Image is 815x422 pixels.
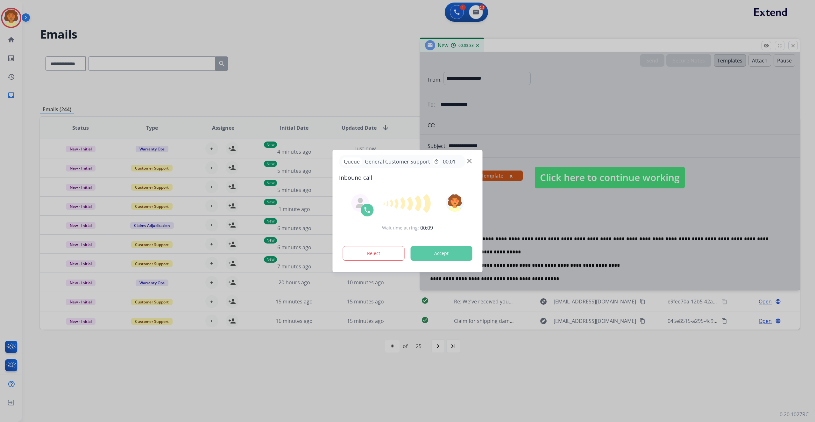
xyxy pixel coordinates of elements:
button: Accept [411,246,472,261]
mat-icon: timer [434,159,439,164]
button: Reject [343,246,405,261]
img: agent-avatar [355,198,365,208]
p: Queue [342,157,362,165]
span: 00:01 [443,158,456,165]
span: Wait time at ring: [382,225,419,231]
img: call-icon [364,206,371,214]
span: General Customer Support [362,158,433,165]
img: close-button [467,159,472,164]
p: 0.20.1027RC [780,411,809,418]
span: Inbound call [339,173,476,182]
img: avatar [446,194,464,212]
span: 00:09 [420,224,433,232]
